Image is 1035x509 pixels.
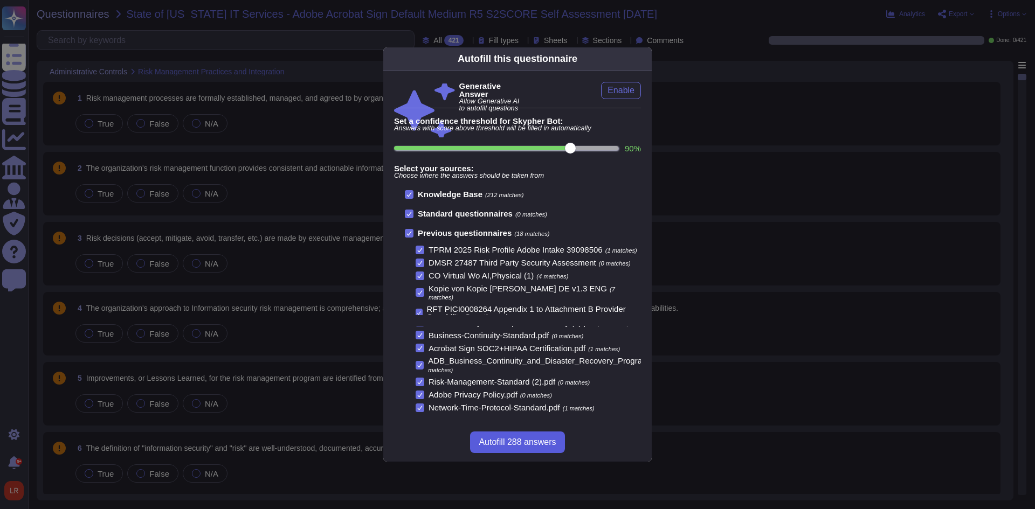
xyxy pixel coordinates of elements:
[429,377,555,386] span: Risk-Management-Standard (2).pdf
[605,247,637,254] span: (1 matches)
[485,192,524,198] span: (212 matches)
[470,431,564,453] button: Autofill 288 answers
[517,315,549,321] span: (1 matches)
[429,271,534,280] span: CO Virtual Wo AI,Physical (1)
[458,52,577,66] div: Autofill this questionnaire
[394,117,641,125] b: Set a confidence threshold for Skypher Bot:
[429,331,549,340] span: Business-Continuity-Standard.pdf
[558,379,590,386] span: (0 matches)
[625,144,641,152] label: 90 %
[588,346,620,352] span: (1 matches)
[551,333,583,339] span: (0 matches)
[459,82,520,98] b: Generative Answer
[429,344,585,353] span: Acrobat Sign SOC2+HIPAA Certification.pdf
[428,356,700,365] span: ADB_Business_Continuity_and_Disaster_Recovery_Program_Overview.pdf
[429,245,603,254] span: TPRM 2025 Risk Profile Adobe Intake 39098506
[428,358,708,373] span: (0 matches)
[563,405,595,412] span: (1 matches)
[429,403,560,412] span: Network-Time-Protocol-Standard.pdf
[608,86,634,95] span: Enable
[394,164,641,172] b: Select your sources:
[418,209,513,218] b: Standard questionnaires
[427,304,626,322] span: RFT PICI0008264 Appendix 1 to Attachment B Provider Capability Questionnaire
[597,320,629,326] span: (1 matches)
[459,98,520,112] span: Allow Generative AI to autofill questions
[515,211,547,218] span: (0 matches)
[514,231,549,237] span: (18 matches)
[429,390,517,399] span: Adobe Privacy Policy.pdf
[599,260,631,267] span: (0 matches)
[536,273,568,280] span: (4 matches)
[479,438,556,447] span: Autofill 288 answers
[429,284,607,293] span: Kopie von Kopie [PERSON_NAME] DE v1.3 ENG
[601,82,641,99] button: Enable
[520,392,552,399] span: (0 matches)
[418,228,512,238] b: Previous questionnaires
[429,258,596,267] span: DMSR 27487 Third Party Security Assessment
[394,172,641,179] span: Choose where the answers should be taken from
[394,125,641,132] span: Answers with score above threshold will be filled in automatically
[429,286,615,301] span: (7 matches)
[418,190,482,199] b: Knowledge Base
